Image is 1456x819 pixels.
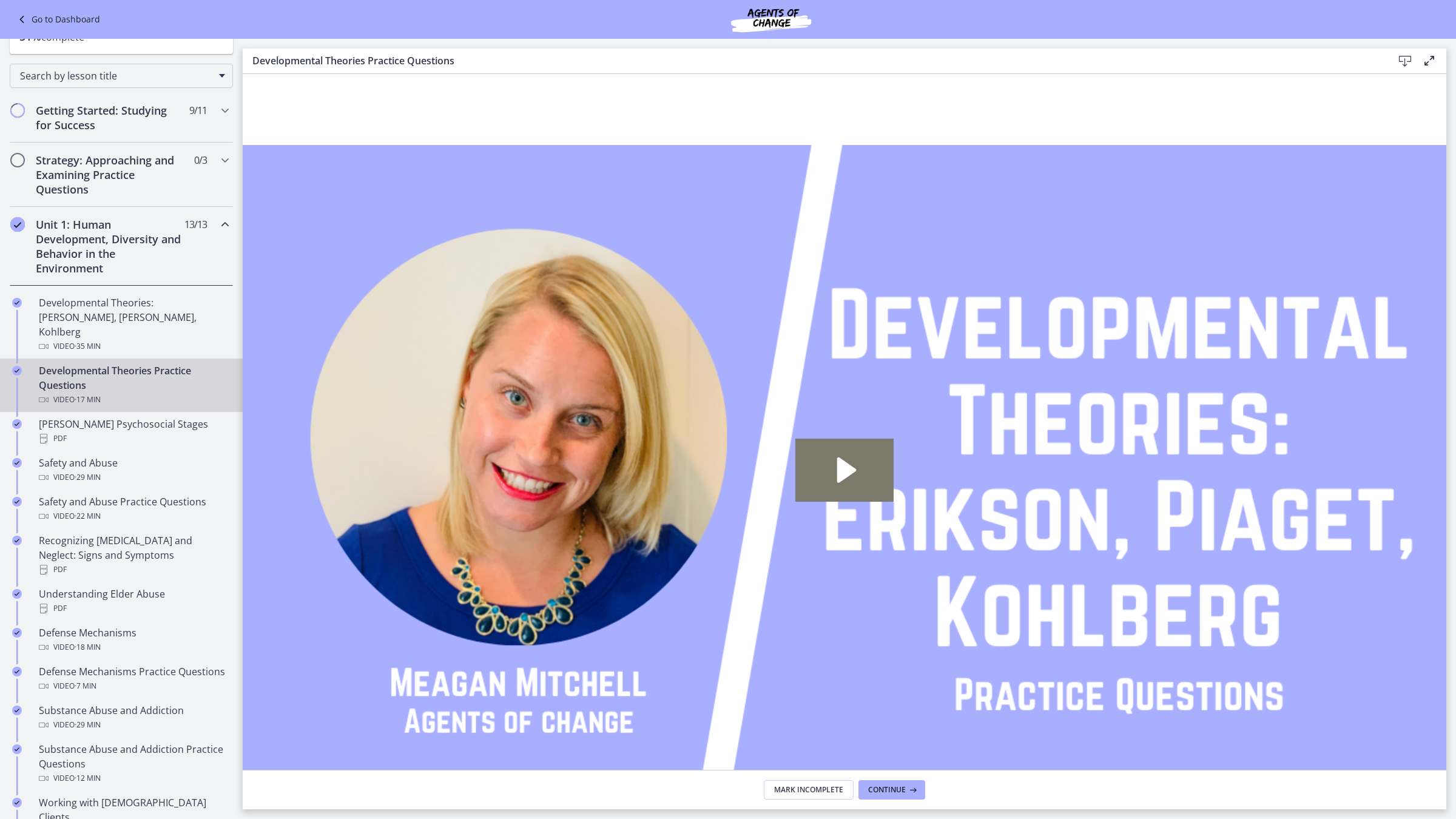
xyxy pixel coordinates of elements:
span: 13 / 13 [184,217,207,232]
span: · 18 min [75,640,101,655]
div: Video [39,718,228,732]
span: · 35 min [75,339,101,354]
div: Video [39,679,228,693]
div: Defense Mechanisms Practice Questions [39,664,228,693]
div: Substance Abuse and Addiction [39,703,228,732]
button: Fullscreen [1172,792,1204,819]
i: Completed [12,798,22,807]
div: Safety and Abuse [39,456,228,485]
i: Completed [12,589,22,599]
button: Mark Incomplete [764,780,854,800]
span: · 17 min [75,393,101,407]
i: Completed [12,706,22,715]
i: Completed [12,744,22,754]
h2: Unit 1: Human Development, Diversity and Behavior in the Environment [36,217,184,275]
div: Video [39,509,228,524]
div: Developmental Theories: [PERSON_NAME], [PERSON_NAME], Kohlberg [39,295,228,354]
div: Understanding Elder Abuse [39,587,228,616]
div: PDF [39,431,228,446]
div: Safety and Abuse Practice Questions [39,494,228,524]
i: Completed [12,458,22,468]
div: PDF [39,562,228,577]
i: Completed [12,298,22,308]
i: Completed [12,667,22,676]
div: Video [39,339,228,354]
i: Completed [12,419,22,429]
i: Completed [12,497,22,507]
div: Playbar [74,792,1101,819]
h2: Getting Started: Studying for Success [36,103,184,132]
img: Agents of Change [698,5,844,34]
button: Continue [858,780,925,800]
span: · 29 min [75,470,101,485]
span: Search by lesson title [20,69,213,83]
div: Substance Abuse and Addiction Practice Questions [39,742,228,786]
div: Video [39,771,228,786]
div: Developmental Theories Practice Questions [39,363,228,407]
i: Completed [10,217,25,232]
button: Show settings menu [1141,792,1172,819]
div: Search by lesson title [10,64,233,88]
i: Completed [12,536,22,545]
div: [PERSON_NAME] Psychosocial Stages [39,417,228,446]
span: · 12 min [75,771,101,786]
div: Recognizing [MEDICAL_DATA] and Neglect: Signs and Symptoms [39,533,228,577]
div: Video [39,393,228,407]
i: Completed [12,366,22,376]
div: PDF [39,601,228,616]
span: · 22 min [75,509,101,524]
button: Play Video: cbe1jt1t4o1cl02siaug.mp4 [553,365,652,428]
span: 9 / 11 [189,103,207,118]
div: Video [39,470,228,485]
span: 0 / 3 [194,153,207,167]
span: · 7 min [75,679,96,693]
button: Mute [1109,792,1141,819]
a: Go to Dashboard [15,12,100,27]
span: Mark Incomplete [774,785,843,795]
span: Continue [868,785,906,795]
h3: Developmental Theories Practice Questions [252,53,1373,68]
i: Completed [12,628,22,638]
h2: Strategy: Approaching and Examining Practice Questions [36,153,184,197]
div: Defense Mechanisms [39,625,228,655]
div: Video [39,640,228,655]
span: · 29 min [75,718,101,732]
